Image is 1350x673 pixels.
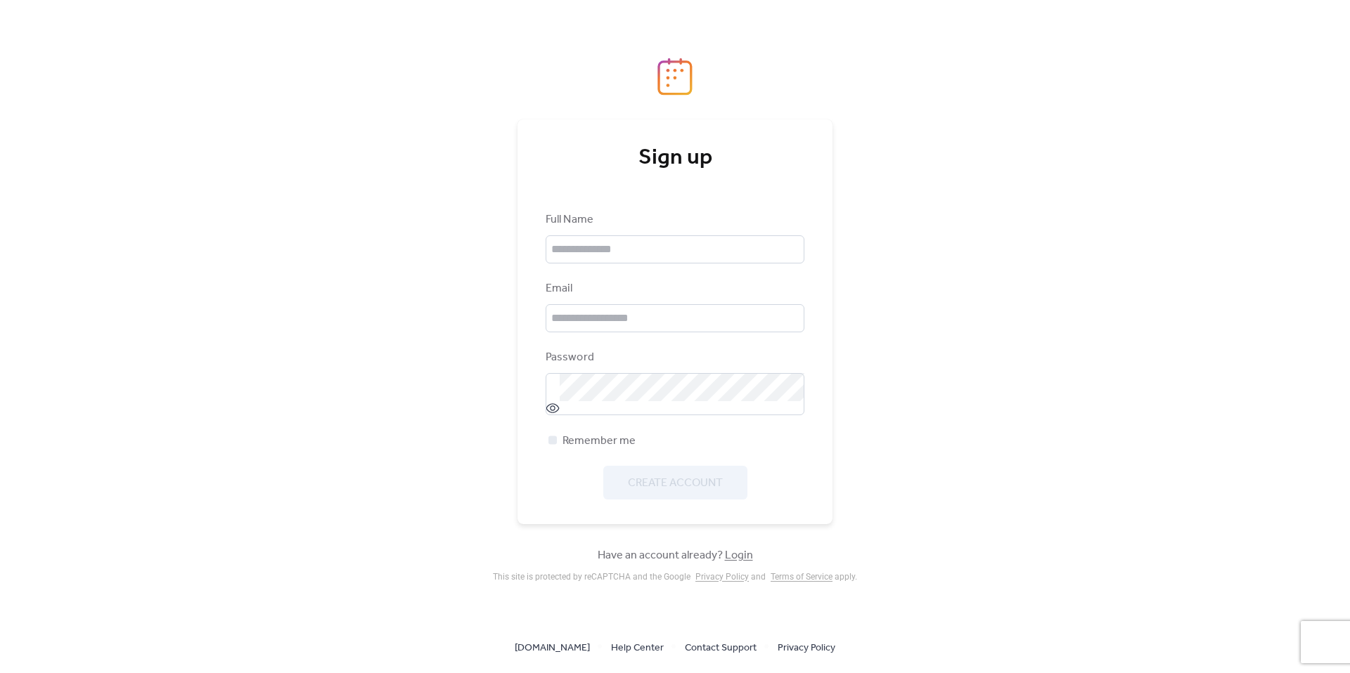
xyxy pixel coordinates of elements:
[725,544,753,566] a: Login
[562,433,636,450] span: Remember me
[546,211,802,228] div: Full Name
[515,639,590,656] a: [DOMAIN_NAME]
[778,639,835,656] a: Privacy Policy
[598,547,753,564] span: Have an account already?
[515,640,590,657] span: [DOMAIN_NAME]
[546,349,802,366] div: Password
[685,640,757,657] span: Contact Support
[657,58,693,96] img: logo
[771,572,832,582] a: Terms of Service
[611,639,664,656] a: Help Center
[493,572,857,582] div: This site is protected by reCAPTCHA and the Google and apply .
[778,640,835,657] span: Privacy Policy
[546,280,802,297] div: Email
[695,572,749,582] a: Privacy Policy
[685,639,757,656] a: Contact Support
[611,640,664,657] span: Help Center
[546,144,804,172] div: Sign up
